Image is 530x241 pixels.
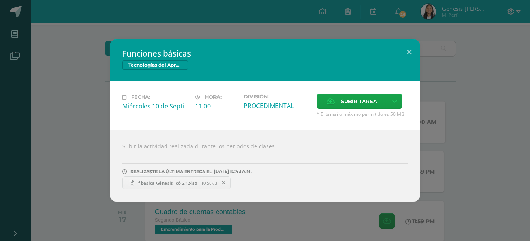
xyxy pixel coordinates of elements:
div: PROCEDIMENTAL [244,102,310,110]
span: * El tamaño máximo permitido es 50 MB [317,111,408,117]
span: f basica Génesis Icó 2.1.xlsx [134,180,201,186]
span: Subir tarea [341,94,377,108]
div: Miércoles 10 de Septiembre [122,102,189,110]
span: Hora: [205,94,222,100]
label: División: [244,94,310,100]
span: Fecha: [131,94,150,100]
span: 10.56KB [201,180,217,186]
span: Remover entrega [217,179,230,187]
a: f basica Génesis Icó 2.1.xlsx 10.56KB [122,176,231,189]
div: 11:00 [195,102,237,110]
h2: Funciones básicas [122,48,408,59]
span: REALIZASTE LA ÚLTIMA ENTREGA EL [130,169,212,174]
button: Close (Esc) [398,39,420,65]
div: Subir la actividad realizada durante los periodos de clases [110,130,420,202]
span: Tecnologías del Aprendizaje y la Comunicación [122,60,188,70]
